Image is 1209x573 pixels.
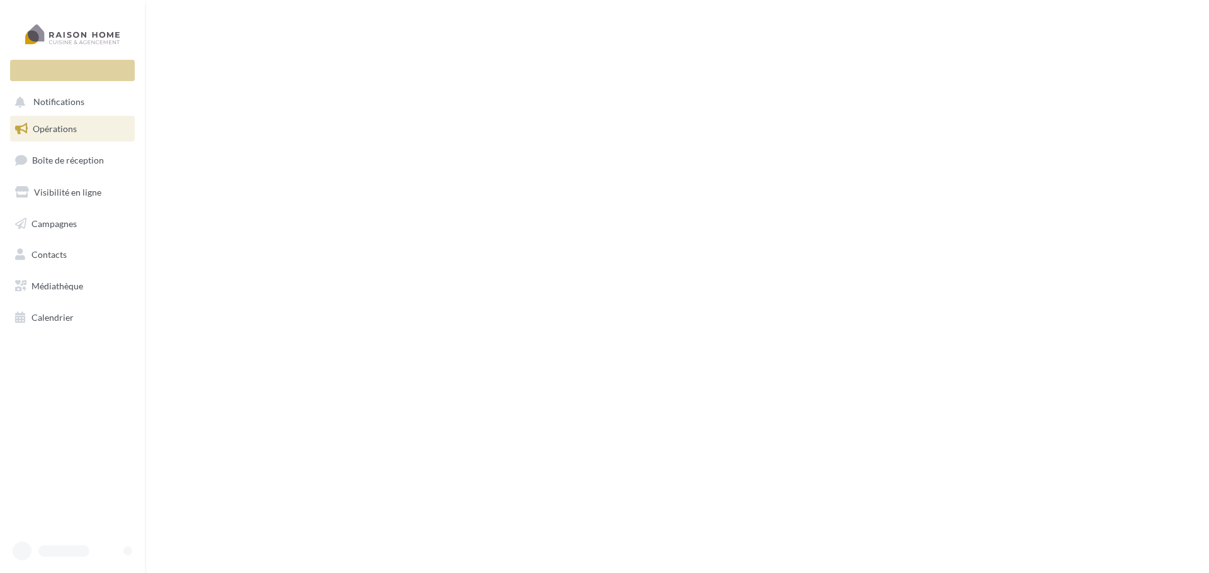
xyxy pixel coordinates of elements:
span: Contacts [31,249,67,260]
span: Boîte de réception [32,155,104,165]
a: Visibilité en ligne [8,179,137,206]
a: Opérations [8,116,137,142]
a: Médiathèque [8,273,137,299]
span: Médiathèque [31,281,83,291]
a: Contacts [8,242,137,268]
div: Nouvelle campagne [10,60,135,81]
span: Visibilité en ligne [34,187,101,197]
span: Campagnes [31,218,77,228]
a: Campagnes [8,211,137,237]
span: Notifications [33,97,84,108]
a: Calendrier [8,304,137,331]
a: Boîte de réception [8,147,137,174]
span: Opérations [33,123,77,134]
span: Calendrier [31,312,74,323]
